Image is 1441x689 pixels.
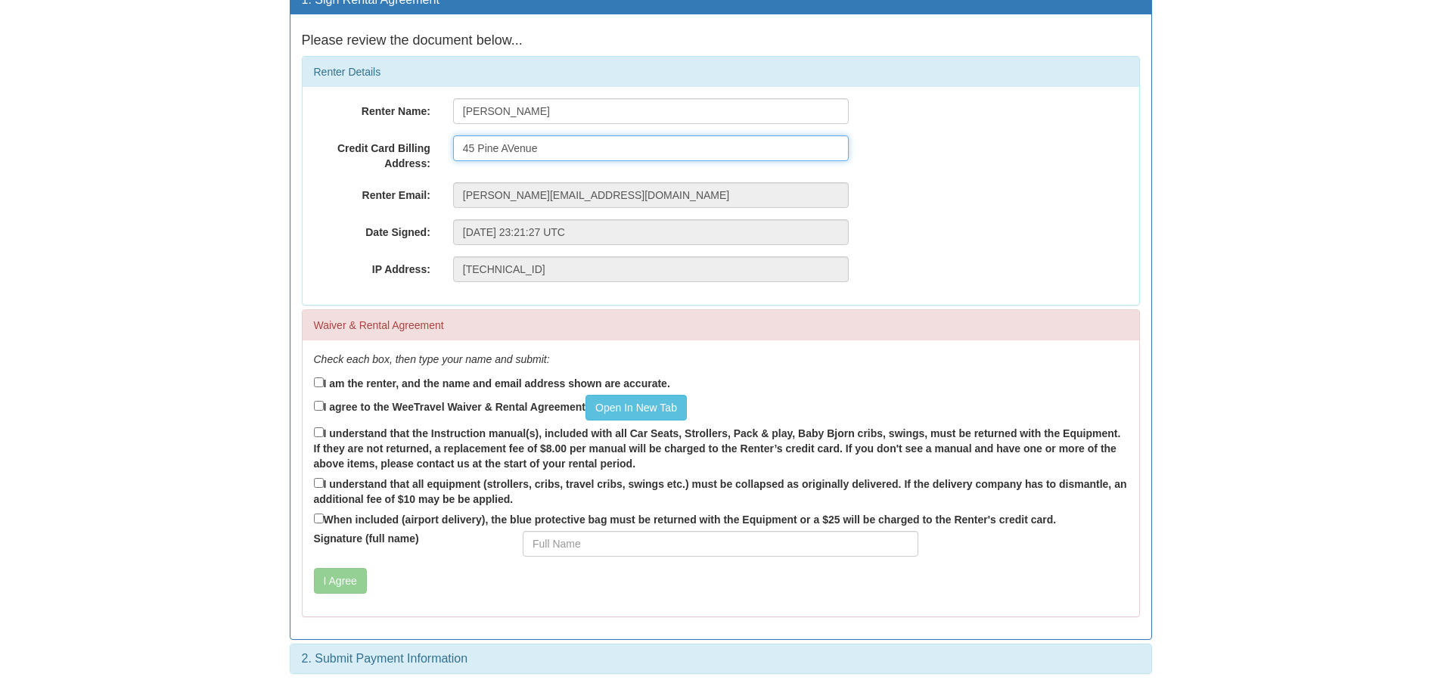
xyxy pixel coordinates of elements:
[314,374,670,391] label: I am the renter, and the name and email address shown are accurate.
[314,514,324,523] input: When included (airport delivery), the blue protective bag must be returned with the Equipment or ...
[314,395,687,421] label: I agree to the WeeTravel Waiver & Rental Agreement
[314,424,1128,471] label: I understand that the Instruction manual(s), included with all Car Seats, Strollers, Pack & play,...
[314,353,550,365] em: Check each box, then type your name and submit:
[585,395,687,421] a: Open In New Tab
[302,33,1140,48] h4: Please review the document below...
[314,511,1057,527] label: When included (airport delivery), the blue protective bag must be returned with the Equipment or ...
[314,377,324,387] input: I am the renter, and the name and email address shown are accurate.
[302,652,1140,666] h3: 2. Submit Payment Information
[303,57,1139,87] div: Renter Details
[314,401,324,411] input: I agree to the WeeTravel Waiver & Rental AgreementOpen In New Tab
[303,531,512,546] label: Signature (full name)
[303,98,442,119] label: Renter Name:
[314,475,1128,507] label: I understand that all equipment (strollers, cribs, travel cribs, swings etc.) must be collapsed a...
[303,135,442,171] label: Credit Card Billing Address:
[303,256,442,277] label: IP Address:
[314,478,324,488] input: I understand that all equipment (strollers, cribs, travel cribs, swings etc.) must be collapsed a...
[303,310,1139,340] div: Waiver & Rental Agreement
[314,568,367,594] button: I Agree
[523,531,918,557] input: Full Name
[314,427,324,437] input: I understand that the Instruction manual(s), included with all Car Seats, Strollers, Pack & play,...
[303,182,442,203] label: Renter Email:
[303,219,442,240] label: Date Signed:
